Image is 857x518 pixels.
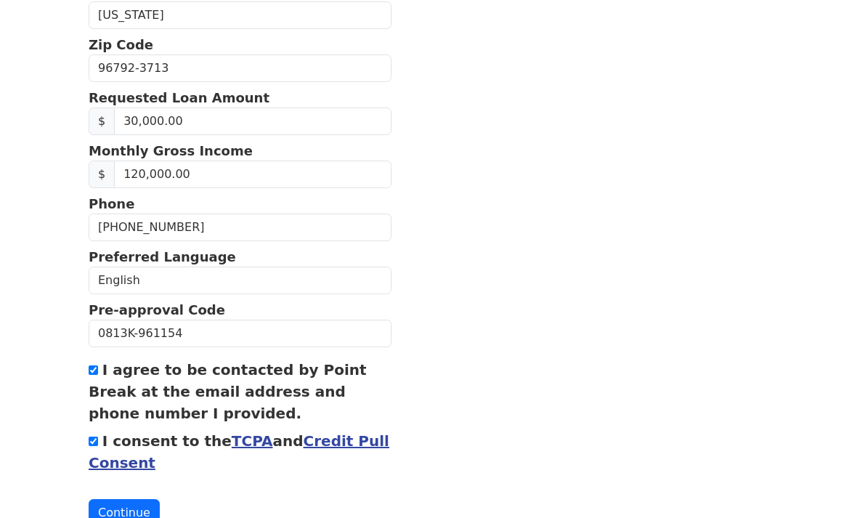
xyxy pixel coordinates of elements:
input: Zip Code [89,54,391,82]
strong: Preferred Language [89,249,236,264]
label: I agree to be contacted by Point Break at the email address and phone number I provided. [89,361,367,422]
strong: Zip Code [89,37,153,52]
span: $ [89,161,115,188]
a: TCPA [232,432,273,450]
strong: Requested Loan Amount [89,90,269,105]
span: $ [89,108,115,135]
input: Monthly Gross Income [114,161,391,188]
label: I consent to the and [89,432,389,472]
strong: Pre-approval Code [89,302,225,317]
input: Phone [89,214,391,241]
p: Monthly Gross Income [89,141,391,161]
input: Pre-approval Code [89,320,391,347]
input: Requested Loan Amount [114,108,391,135]
strong: Phone [89,196,134,211]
